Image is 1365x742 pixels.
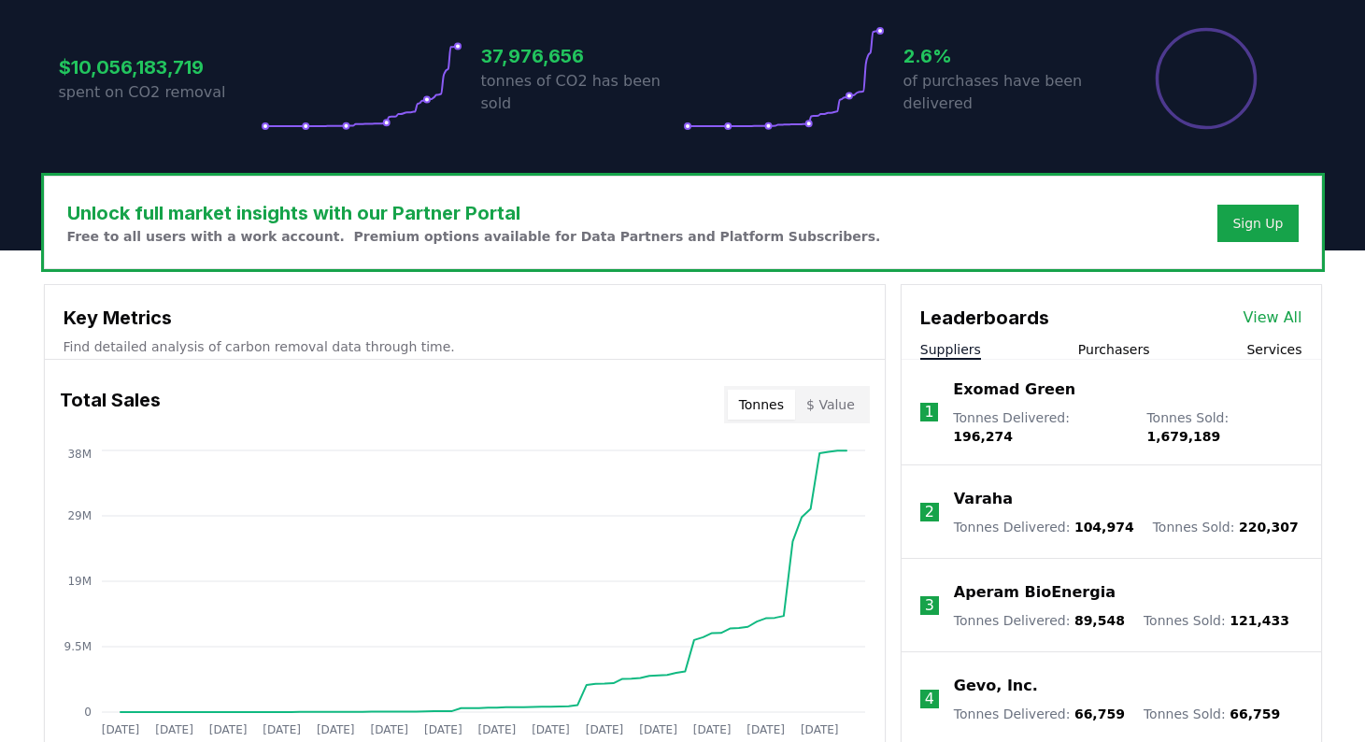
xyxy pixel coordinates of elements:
[954,488,1013,510] a: Varaha
[424,723,462,736] tspan: [DATE]
[316,723,354,736] tspan: [DATE]
[155,723,193,736] tspan: [DATE]
[1074,613,1125,628] span: 89,548
[370,723,408,736] tspan: [DATE]
[925,688,934,710] p: 4
[59,53,261,81] h3: $10,056,183,719
[925,594,934,617] p: 3
[795,390,866,420] button: $ Value
[925,501,934,523] p: 2
[746,723,785,736] tspan: [DATE]
[692,723,731,736] tspan: [DATE]
[64,304,866,332] h3: Key Metrics
[477,723,516,736] tspan: [DATE]
[1074,520,1134,535] span: 104,974
[920,304,1049,332] h3: Leaderboards
[1232,214,1283,233] a: Sign Up
[60,386,161,423] h3: Total Sales
[1230,613,1289,628] span: 121,433
[954,705,1125,723] p: Tonnes Delivered :
[1144,611,1289,630] p: Tonnes Sold :
[954,518,1134,536] p: Tonnes Delivered :
[1239,520,1299,535] span: 220,307
[59,81,261,104] p: spent on CO2 removal
[1154,26,1258,131] div: Percentage of sales delivered
[67,227,881,246] p: Free to all users with a work account. Premium options available for Data Partners and Platform S...
[920,340,981,359] button: Suppliers
[1146,408,1301,446] p: Tonnes Sold :
[728,390,795,420] button: Tonnes
[1146,429,1220,444] span: 1,679,189
[1144,705,1280,723] p: Tonnes Sold :
[639,723,677,736] tspan: [DATE]
[903,70,1105,115] p: of purchases have been delivered
[954,675,1038,697] a: Gevo, Inc.
[1230,706,1280,721] span: 66,759
[263,723,301,736] tspan: [DATE]
[64,337,866,356] p: Find detailed analysis of carbon removal data through time.
[954,611,1125,630] p: Tonnes Delivered :
[1244,307,1302,329] a: View All
[924,401,933,423] p: 1
[67,575,92,588] tspan: 19M
[67,199,881,227] h3: Unlock full market insights with our Partner Portal
[64,640,91,653] tspan: 9.5M
[1217,205,1298,242] button: Sign Up
[903,42,1105,70] h3: 2.6%
[1078,340,1150,359] button: Purchasers
[67,448,92,461] tspan: 38M
[84,706,92,719] tspan: 0
[532,723,570,736] tspan: [DATE]
[954,581,1116,604] a: Aperam BioEnergia
[101,723,139,736] tspan: [DATE]
[208,723,247,736] tspan: [DATE]
[1246,340,1301,359] button: Services
[481,70,683,115] p: tonnes of CO2 has been sold
[1074,706,1125,721] span: 66,759
[481,42,683,70] h3: 37,976,656
[800,723,838,736] tspan: [DATE]
[585,723,623,736] tspan: [DATE]
[67,509,92,522] tspan: 29M
[953,408,1128,446] p: Tonnes Delivered :
[953,429,1013,444] span: 196,274
[953,378,1075,401] a: Exomad Green
[1153,518,1299,536] p: Tonnes Sold :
